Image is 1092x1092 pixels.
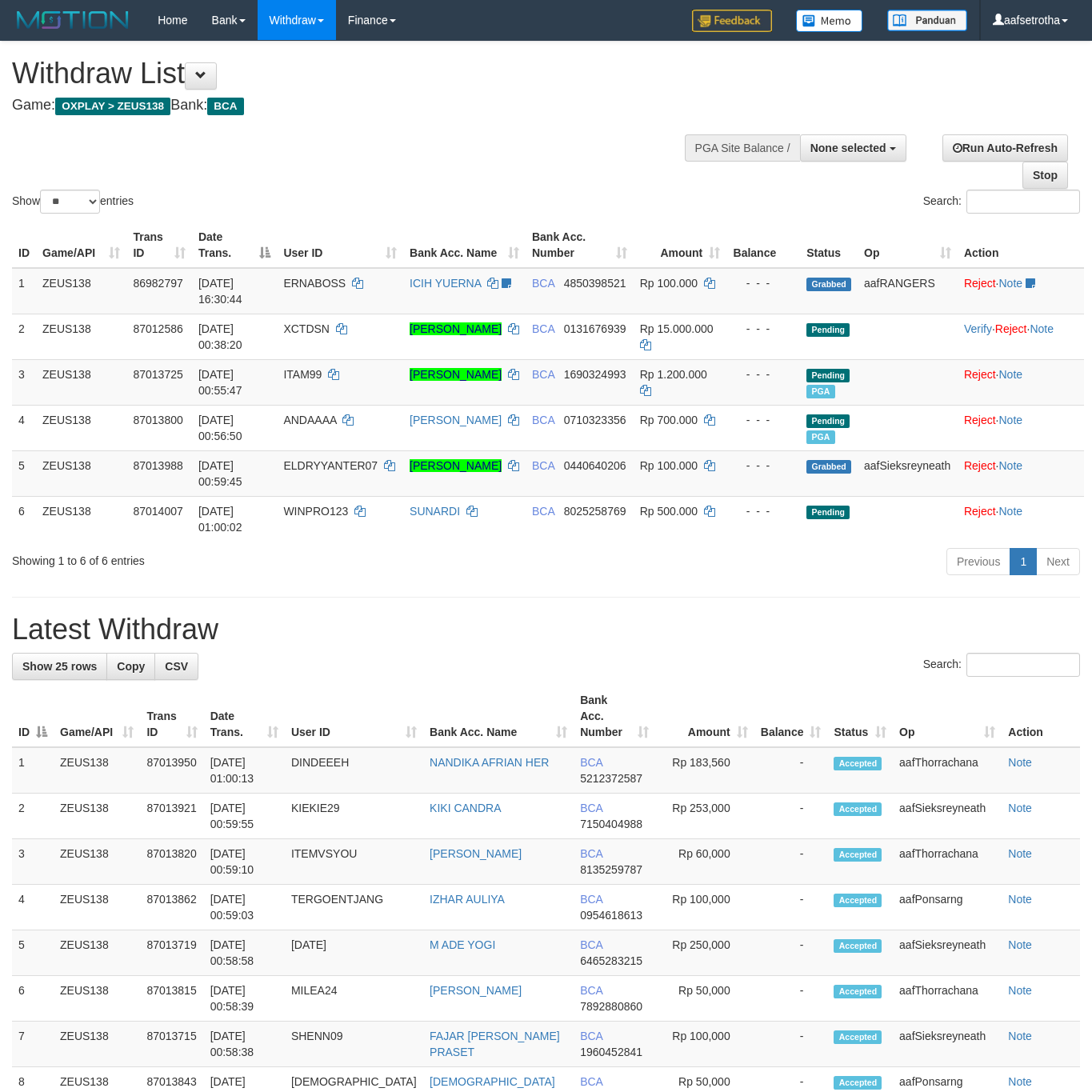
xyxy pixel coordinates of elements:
[133,505,182,518] span: 87014007
[580,893,602,906] span: BCA
[655,747,754,794] td: Rp 183,560
[1036,548,1080,575] a: Next
[564,414,626,426] span: Copy 0710323356 to clipboard
[754,686,828,747] th: Balance: activate to sort column ascending
[12,222,36,268] th: ID
[430,984,522,997] a: [PERSON_NAME]
[580,756,602,769] span: BCA
[12,747,54,794] td: 1
[634,222,727,268] th: Amount: activate to sort column ascending
[564,322,626,335] span: Copy 0131676939 to clipboard
[207,98,243,115] span: BCA
[283,368,322,381] span: ITAM99
[12,405,36,450] td: 4
[12,359,36,405] td: 3
[655,930,754,976] td: Rp 250,000
[733,458,794,474] div: - - -
[165,660,188,673] span: CSV
[1008,847,1032,860] a: Note
[1008,1075,1032,1088] a: Note
[430,847,522,860] a: [PERSON_NAME]
[410,368,502,381] a: [PERSON_NAME]
[12,496,36,542] td: 6
[410,277,481,290] a: ICIH YUERNA
[796,10,863,32] img: Button%20Memo.svg
[733,366,794,382] div: - - -
[285,930,423,976] td: [DATE]
[204,747,285,794] td: [DATE] 01:00:13
[204,1022,285,1067] td: [DATE] 00:58:38
[655,885,754,930] td: Rp 100,000
[754,747,828,794] td: -
[966,190,1080,214] input: Search:
[580,1046,642,1058] span: Copy 1960452841 to clipboard
[893,794,1002,839] td: aafSieksreyneath
[285,885,423,930] td: TERGOENTJANG
[964,322,992,335] a: Verify
[834,894,882,907] span: Accepted
[893,686,1002,747] th: Op: activate to sort column ascending
[430,802,501,814] a: KIKI CANDRA
[834,939,882,953] span: Accepted
[198,277,242,306] span: [DATE] 16:30:44
[580,818,642,830] span: Copy 7150404988 to clipboard
[893,930,1002,976] td: aafSieksreyneath
[54,885,140,930] td: ZEUS138
[410,459,502,472] a: [PERSON_NAME]
[858,268,958,314] td: aafRANGERS
[532,277,554,290] span: BCA
[958,496,1084,542] td: ·
[283,414,336,426] span: ANDAAAA
[655,976,754,1022] td: Rp 50,000
[580,847,602,860] span: BCA
[12,839,54,885] td: 3
[685,134,800,162] div: PGA Site Balance /
[754,976,828,1022] td: -
[54,686,140,747] th: Game/API: activate to sort column ascending
[834,802,882,816] span: Accepted
[580,1030,602,1042] span: BCA
[1008,802,1032,814] a: Note
[640,322,714,335] span: Rp 15.000.000
[36,222,126,268] th: Game/API: activate to sort column ascending
[733,503,794,519] div: - - -
[754,1022,828,1067] td: -
[858,222,958,268] th: Op: activate to sort column ascending
[923,190,1080,214] label: Search:
[946,548,1010,575] a: Previous
[858,450,958,496] td: aafSieksreyneath
[40,190,100,214] select: Showentries
[574,686,655,747] th: Bank Acc. Number: activate to sort column ascending
[36,405,126,450] td: ZEUS138
[806,323,850,337] span: Pending
[834,757,882,770] span: Accepted
[754,885,828,930] td: -
[640,505,698,518] span: Rp 500.000
[126,222,191,268] th: Trans ID: activate to sort column ascending
[800,222,858,268] th: Status
[12,450,36,496] td: 5
[998,414,1022,426] a: Note
[806,506,850,519] span: Pending
[754,839,828,885] td: -
[140,885,203,930] td: 87013862
[140,686,203,747] th: Trans ID: activate to sort column ascending
[54,930,140,976] td: ZEUS138
[958,359,1084,405] td: ·
[1002,686,1080,747] th: Action
[12,976,54,1022] td: 6
[754,930,828,976] td: -
[958,314,1084,359] td: · ·
[806,430,834,444] span: Marked by aafanarl
[140,1022,203,1067] td: 87013715
[964,277,996,290] a: Reject
[800,134,906,162] button: None selected
[12,546,443,569] div: Showing 1 to 6 of 6 entries
[564,277,626,290] span: Copy 4850398521 to clipboard
[640,459,698,472] span: Rp 100.000
[12,930,54,976] td: 5
[423,686,574,747] th: Bank Acc. Name: activate to sort column ascending
[806,369,850,382] span: Pending
[198,459,242,488] span: [DATE] 00:59:45
[106,653,155,680] a: Copy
